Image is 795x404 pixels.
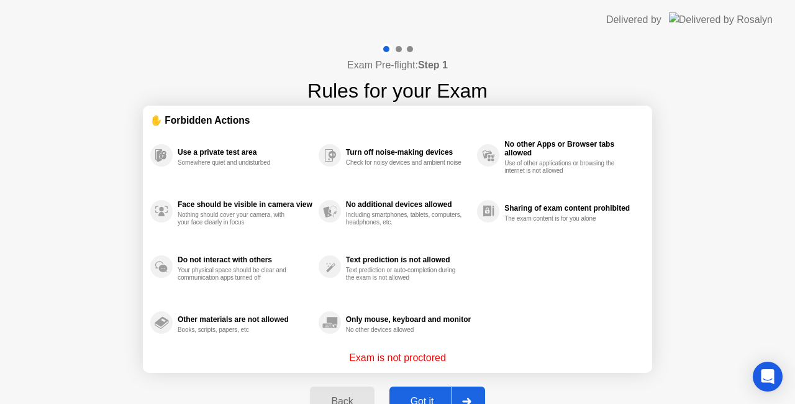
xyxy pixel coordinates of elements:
[178,267,295,282] div: Your physical space should be clear and communication apps turned off
[669,12,773,27] img: Delivered by Rosalyn
[346,255,471,264] div: Text prediction is not allowed
[418,60,448,70] b: Step 1
[504,160,622,175] div: Use of other applications or browsing the internet is not allowed
[178,255,312,264] div: Do not interact with others
[504,204,638,213] div: Sharing of exam content prohibited
[346,159,463,167] div: Check for noisy devices and ambient noise
[178,148,312,157] div: Use a private test area
[504,215,622,223] div: The exam content is for you alone
[178,326,295,334] div: Books, scripts, papers, etc
[346,148,471,157] div: Turn off noise-making devices
[349,351,446,365] p: Exam is not proctored
[150,113,645,127] div: ✋ Forbidden Actions
[347,58,448,73] h4: Exam Pre-flight:
[178,200,312,209] div: Face should be visible in camera view
[307,76,488,106] h1: Rules for your Exam
[753,362,783,392] div: Open Intercom Messenger
[346,315,471,324] div: Only mouse, keyboard and monitor
[346,326,463,334] div: No other devices allowed
[178,159,295,167] div: Somewhere quiet and undisturbed
[606,12,661,27] div: Delivered by
[346,200,471,209] div: No additional devices allowed
[504,140,638,157] div: No other Apps or Browser tabs allowed
[178,315,312,324] div: Other materials are not allowed
[346,267,463,282] div: Text prediction or auto-completion during the exam is not allowed
[346,211,463,226] div: Including smartphones, tablets, computers, headphones, etc.
[178,211,295,226] div: Nothing should cover your camera, with your face clearly in focus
